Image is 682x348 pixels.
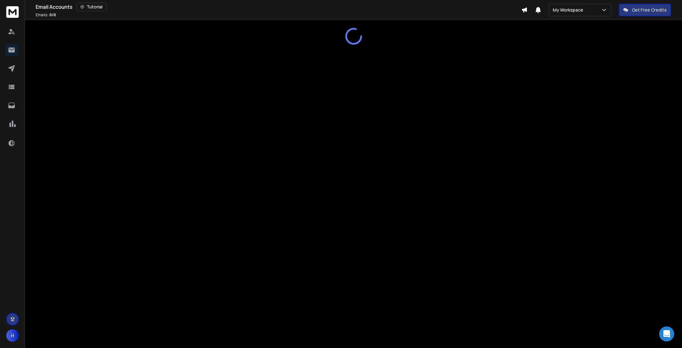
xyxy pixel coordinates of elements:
div: Open Intercom Messenger [659,326,674,341]
button: Get Free Credits [619,4,671,16]
button: H [6,329,19,342]
div: Email Accounts [36,3,521,11]
span: 0 / 0 [49,12,56,18]
p: Get Free Credits [632,7,667,13]
p: My Workspace [553,7,586,13]
button: Tutorial [76,3,107,11]
p: Emails : [36,13,56,18]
